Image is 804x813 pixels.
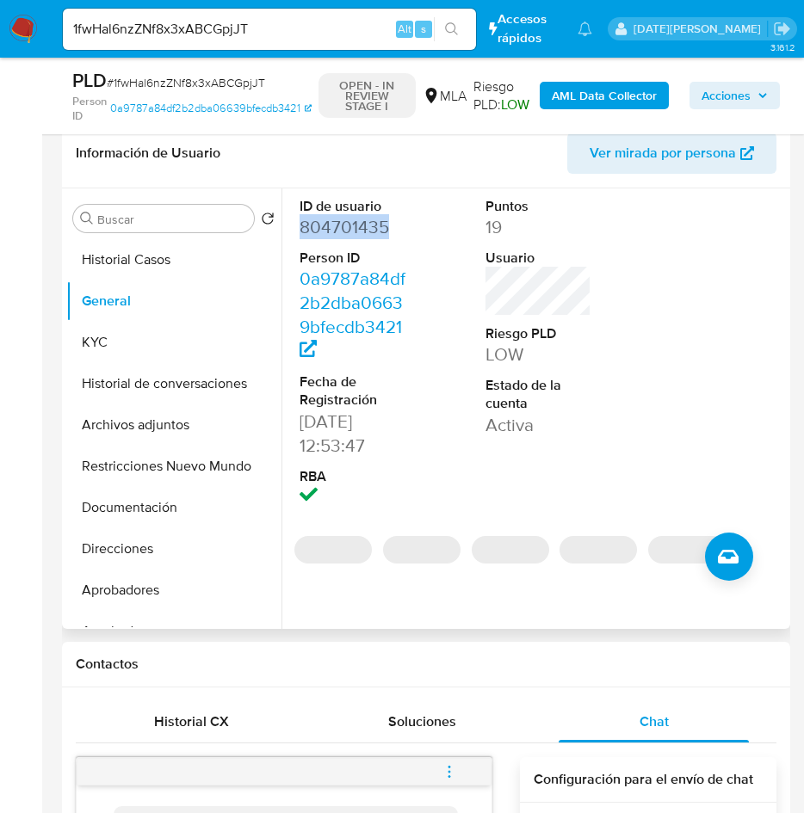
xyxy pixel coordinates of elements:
[300,215,406,239] dd: 804701435
[300,266,405,363] a: 0a9787a84df2b2dba06639bfecdb3421
[154,711,229,731] span: Historial CX
[261,212,275,231] button: Volver al orden por defecto
[485,413,592,437] dd: Activa
[773,20,791,38] a: Salir
[485,249,592,268] dt: Usuario
[76,145,220,162] h1: Información de Usuario
[66,487,281,528] button: Documentación
[63,18,476,40] input: Buscar usuario o caso...
[66,446,281,487] button: Restricciones Nuevo Mundo
[485,376,592,413] dt: Estado de la cuenta
[690,82,780,109] button: Acciones
[534,771,763,788] h3: Configuración para el envío de chat
[107,74,265,91] span: # 1fwHal6nzZNf8x3xABCGpjJT
[300,467,406,486] dt: RBA
[66,239,281,280] button: Historial Casos
[485,324,592,343] dt: Riesgo PLD
[540,82,669,109] button: AML Data Collector
[300,197,406,216] dt: ID de usuario
[97,212,247,227] input: Buscar
[66,611,281,652] button: Aprobados
[578,22,592,36] a: Notificaciones
[72,94,107,124] b: Person ID
[80,212,94,225] button: Buscar
[485,215,592,239] dd: 19
[66,528,281,570] button: Direcciones
[66,280,281,322] button: General
[567,132,776,174] button: Ver mirada por persona
[319,73,416,118] p: OPEN - IN REVIEW STAGE I
[72,66,107,94] b: PLD
[485,342,592,366] dd: LOW
[423,87,467,106] div: MLA
[110,94,312,124] a: 0a9787a84df2b2dba06639bfecdb3421
[421,21,426,37] span: s
[702,82,751,109] span: Acciones
[485,197,592,216] dt: Puntos
[300,373,406,410] dt: Fecha de Registración
[66,570,281,611] button: Aprobadores
[552,82,657,109] b: AML Data Collector
[498,10,560,46] span: Accesos rápidos
[501,95,529,114] span: LOW
[66,404,281,446] button: Archivos adjuntos
[434,17,469,41] button: search-icon
[300,249,406,268] dt: Person ID
[421,751,478,792] button: menu-action
[76,656,776,673] h1: Contactos
[300,410,406,458] dd: [DATE] 12:53:47
[388,711,456,731] span: Soluciones
[590,132,736,174] span: Ver mirada por persona
[473,77,533,114] span: Riesgo PLD:
[398,21,411,37] span: Alt
[66,322,281,363] button: KYC
[640,711,669,731] span: Chat
[66,363,281,404] button: Historial de conversaciones
[634,21,767,37] p: lucia.neglia@mercadolibre.com
[770,40,795,54] span: 3.161.2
